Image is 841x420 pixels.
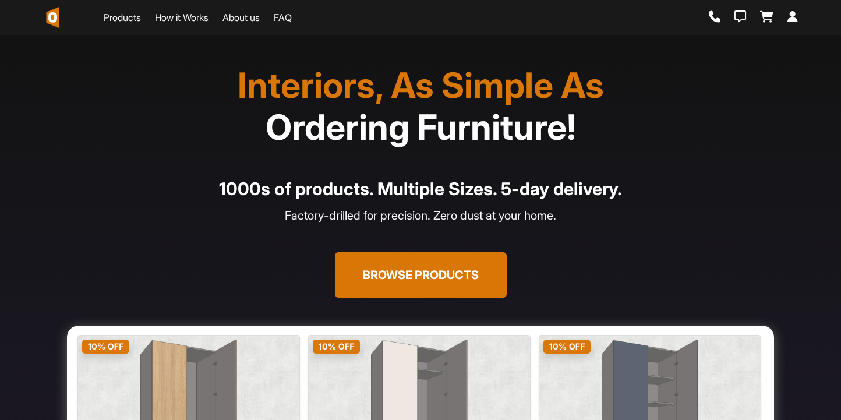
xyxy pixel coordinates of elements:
[266,106,576,148] span: Ordering Furniture!
[50,176,791,202] h4: 1000s of products. Multiple Sizes. 5-day delivery.
[155,10,209,24] a: How it Works
[43,6,66,29] img: ZeroBuild logo
[335,252,507,298] button: Browse Products
[787,11,798,24] a: Login
[104,10,141,24] a: Products
[222,10,260,24] a: About us
[50,64,791,148] h1: Interiors, As Simple As
[50,207,791,224] p: Factory-drilled for precision. Zero dust at your home.
[274,10,292,24] a: FAQ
